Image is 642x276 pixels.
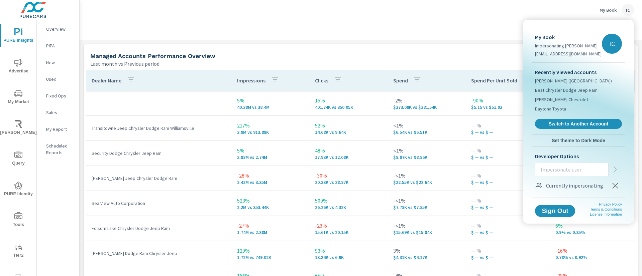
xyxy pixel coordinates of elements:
[590,207,622,211] a: Terms & Conditions
[539,121,618,127] span: Switch to Another Account
[535,87,598,93] span: Best Chrysler Dodge Jeep Ram
[540,208,570,214] span: Sign Out
[590,212,622,216] a: License Information
[535,105,566,112] span: Daytona Toyota
[532,134,625,147] button: Set theme to Dark Mode
[535,33,602,41] p: My Book
[535,42,602,49] p: Impersonating [PERSON_NAME]
[535,77,612,84] span: [PERSON_NAME] ([GEOGRAPHIC_DATA])
[599,202,622,206] a: Privacy Policy
[546,182,603,190] p: Currently impersonating
[535,68,622,76] p: Recently Viewed Accounts
[535,137,622,144] span: Set theme to Dark Mode
[535,161,608,178] input: Impersonate user
[535,119,622,129] a: Switch to Another Account
[535,96,588,103] span: [PERSON_NAME] Chevrolet
[535,205,575,217] button: Sign Out
[535,152,622,160] p: Developer Options
[602,34,622,54] div: IC
[535,50,602,57] p: [EMAIL_ADDRESS][DOMAIN_NAME]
